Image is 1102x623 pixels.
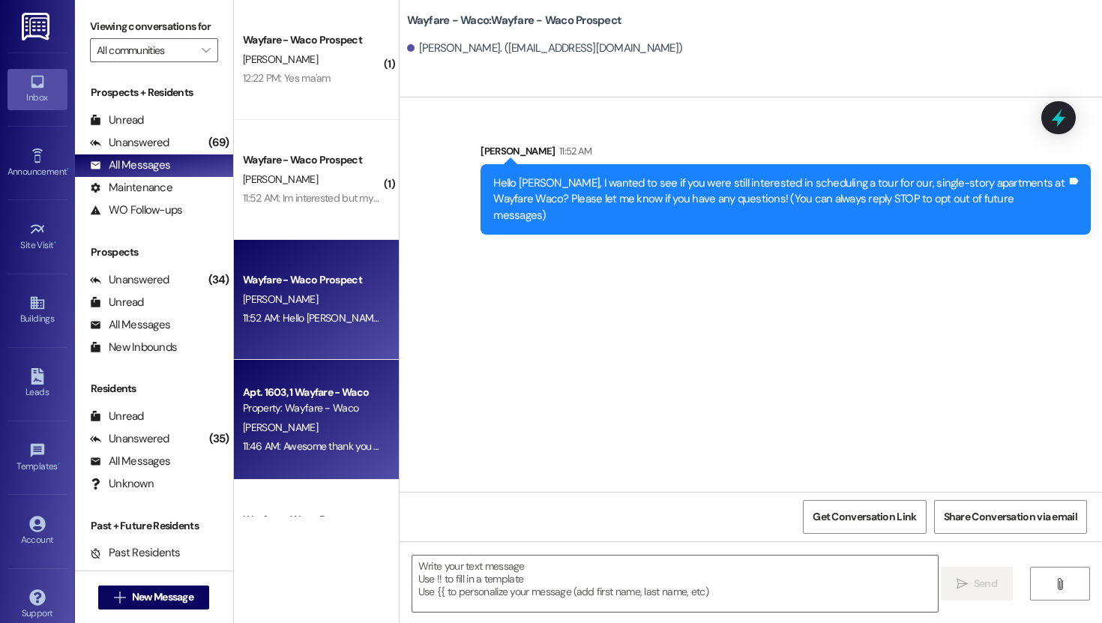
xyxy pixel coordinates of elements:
[243,439,412,453] div: 11:46 AM: Awesome thank you so much
[243,71,331,85] div: 12:22 PM: Yes ma'am
[58,459,60,469] span: •
[90,295,144,310] div: Unread
[481,143,1091,164] div: [PERSON_NAME]
[202,44,210,56] i: 
[934,500,1087,534] button: Share Conversation via email
[97,38,194,62] input: All communities
[243,512,382,528] div: Wayfare - Waco Prospect
[90,409,144,424] div: Unread
[957,578,968,590] i: 
[243,292,318,306] span: [PERSON_NAME]
[7,290,67,331] a: Buildings
[90,157,170,173] div: All Messages
[493,175,1067,223] div: Hello [PERSON_NAME], I wanted to see if you were still interested in scheduling a tour for our, s...
[243,152,382,168] div: Wayfare - Waco Prospect
[90,340,177,355] div: New Inbounds
[98,586,209,610] button: New Message
[813,509,916,525] span: Get Conversation Link
[407,40,683,56] div: [PERSON_NAME]. ([EMAIL_ADDRESS][DOMAIN_NAME])
[407,13,622,28] b: Wayfare - Waco: Wayfare - Waco Prospect
[90,431,169,447] div: Unanswered
[90,568,191,583] div: Future Residents
[944,509,1077,525] span: Share Conversation via email
[90,545,181,561] div: Past Residents
[205,131,233,154] div: (69)
[243,52,318,66] span: [PERSON_NAME]
[243,385,382,400] div: Apt. 1603, 1 Wayfare - Waco
[7,511,67,552] a: Account
[243,172,318,186] span: [PERSON_NAME]
[75,85,233,100] div: Prospects + Residents
[90,317,170,333] div: All Messages
[243,400,382,416] div: Property: Wayfare - Waco
[90,272,169,288] div: Unanswered
[90,135,169,151] div: Unanswered
[75,244,233,260] div: Prospects
[90,15,218,38] label: Viewing conversations for
[90,454,170,469] div: All Messages
[974,576,997,592] span: Send
[7,217,67,257] a: Site Visit •
[54,238,56,248] span: •
[132,589,193,605] span: New Message
[243,421,318,434] span: [PERSON_NAME]
[7,438,67,478] a: Templates •
[90,180,172,196] div: Maintenance
[22,13,52,40] img: ResiDesk Logo
[7,364,67,404] a: Leads
[243,191,518,205] div: 11:52 AM: Im interested but my credit score is a 529 its very low.
[114,592,125,604] i: 
[90,476,154,492] div: Unknown
[205,268,233,292] div: (34)
[243,272,382,288] div: Wayfare - Waco Prospect
[243,32,382,48] div: Wayfare - Waco Prospect
[67,164,69,175] span: •
[7,69,67,109] a: Inbox
[555,143,592,159] div: 11:52 AM
[941,567,1014,601] button: Send
[90,112,144,128] div: Unread
[1054,578,1065,590] i: 
[205,427,233,451] div: (35)
[90,202,182,218] div: WO Follow-ups
[803,500,926,534] button: Get Conversation Link
[75,381,233,397] div: Residents
[75,518,233,534] div: Past + Future Residents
